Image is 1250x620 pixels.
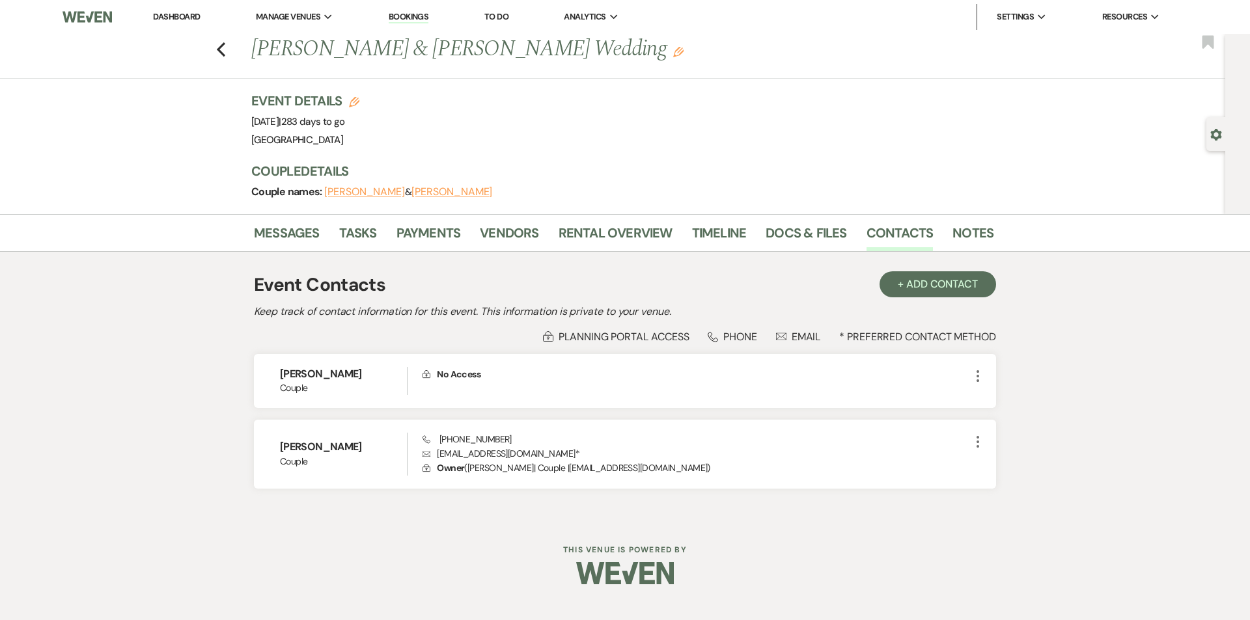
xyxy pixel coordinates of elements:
[280,455,407,468] span: Couple
[1210,128,1222,140] button: Open lead details
[251,133,343,146] span: [GEOGRAPHIC_DATA]
[254,330,996,344] div: * Preferred Contact Method
[254,304,996,319] h2: Keep track of contact information for this event. This information is private to your venue.
[251,92,359,110] h3: Event Details
[776,330,821,344] div: Email
[389,11,429,23] a: Bookings
[62,3,112,31] img: Weven Logo
[437,368,480,380] span: No Access
[251,115,345,128] span: [DATE]
[339,222,377,251] a: Tasks
[251,185,324,198] span: Couple names:
[324,185,492,198] span: &
[576,550,674,596] img: Weven Logo
[480,222,538,251] a: Vendors
[997,10,1034,23] span: Settings
[484,11,508,22] a: To Do
[952,222,993,251] a: Notes
[281,115,345,128] span: 283 days to go
[153,11,200,22] a: Dashboard
[254,271,385,299] h1: Event Contacts
[251,162,980,180] h3: Couple Details
[423,446,970,461] p: [EMAIL_ADDRESS][DOMAIN_NAME] *
[280,367,407,381] h6: [PERSON_NAME]
[423,433,512,445] span: [PHONE_NUMBER]
[280,440,407,454] h6: [PERSON_NAME]
[254,222,320,251] a: Messages
[280,381,407,395] span: Couple
[1102,10,1147,23] span: Resources
[564,10,605,23] span: Analytics
[559,222,673,251] a: Rental Overview
[251,34,835,65] h1: [PERSON_NAME] & [PERSON_NAME] Wedding
[279,115,344,128] span: |
[673,46,684,57] button: Edit
[867,222,934,251] a: Contacts
[256,10,320,23] span: Manage Venues
[692,222,747,251] a: Timeline
[411,187,492,197] button: [PERSON_NAME]
[543,330,689,344] div: Planning Portal Access
[880,271,996,297] button: + Add Contact
[423,461,970,475] p: ( [PERSON_NAME] | Couple | [EMAIL_ADDRESS][DOMAIN_NAME] )
[396,222,461,251] a: Payments
[324,187,405,197] button: [PERSON_NAME]
[708,330,757,344] div: Phone
[437,462,464,474] span: Owner
[766,222,846,251] a: Docs & Files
